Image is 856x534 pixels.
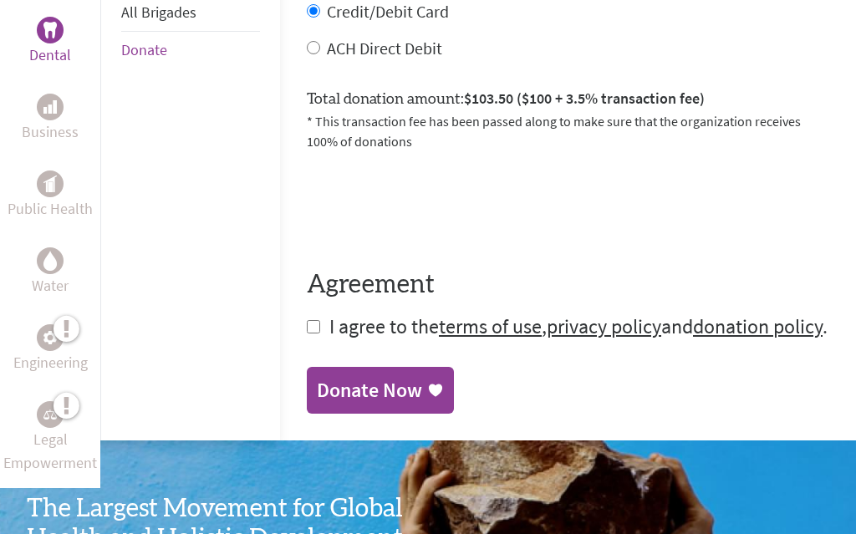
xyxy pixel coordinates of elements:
[43,22,57,38] img: Dental
[464,89,705,108] span: $103.50 ($100 + 3.5% transaction fee)
[43,409,57,420] img: Legal Empowerment
[8,197,93,221] p: Public Health
[13,351,88,374] p: Engineering
[32,247,69,298] a: WaterWater
[8,170,93,221] a: Public HealthPublic Health
[307,270,829,300] h4: Agreement
[29,43,71,67] p: Dental
[307,111,829,151] p: * This transaction fee has been passed along to make sure that the organization receives 100% of ...
[22,120,79,144] p: Business
[13,324,88,374] a: EngineeringEngineering
[22,94,79,144] a: BusinessBusiness
[307,171,561,236] iframe: reCAPTCHA
[43,175,57,192] img: Public Health
[37,324,64,351] div: Engineering
[43,251,57,270] img: Water
[307,367,454,414] a: Donate Now
[317,377,422,404] div: Donate Now
[3,401,97,475] a: Legal EmpowermentLegal Empowerment
[121,3,196,22] a: All Brigades
[29,17,71,67] a: DentalDental
[37,247,64,274] div: Water
[121,32,260,69] li: Donate
[43,100,57,114] img: Business
[121,40,167,59] a: Donate
[37,17,64,43] div: Dental
[43,330,57,343] img: Engineering
[32,274,69,298] p: Water
[37,401,64,428] div: Legal Empowerment
[327,38,442,58] label: ACH Direct Debit
[547,313,661,339] a: privacy policy
[307,87,705,111] label: Total donation amount:
[327,1,449,22] label: Credit/Debit Card
[37,170,64,197] div: Public Health
[3,428,97,475] p: Legal Empowerment
[37,94,64,120] div: Business
[329,313,828,339] span: I agree to the , and .
[439,313,542,339] a: terms of use
[693,313,823,339] a: donation policy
